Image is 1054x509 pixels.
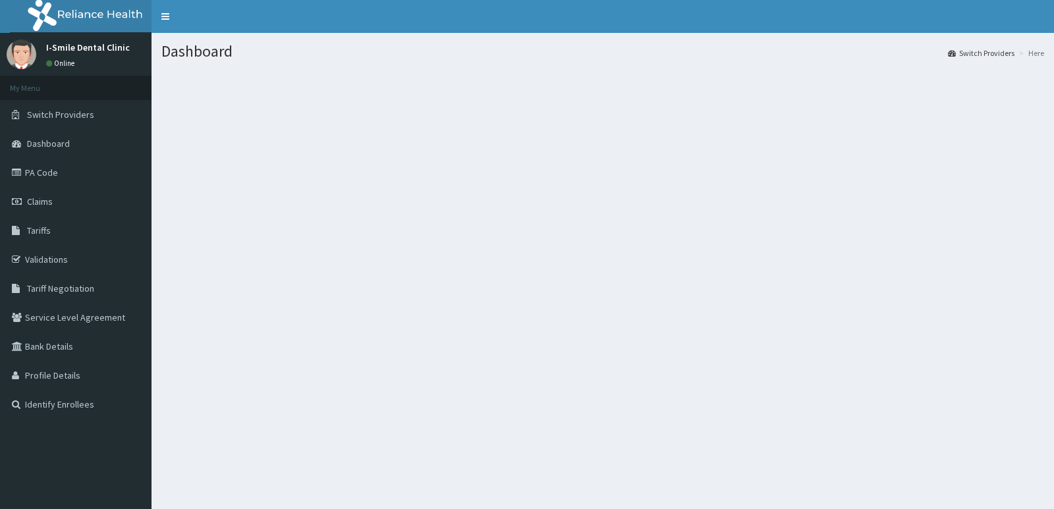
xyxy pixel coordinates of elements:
[1016,47,1044,59] li: Here
[27,225,51,236] span: Tariffs
[7,40,36,69] img: User Image
[27,109,94,121] span: Switch Providers
[46,43,130,52] p: I-Smile Dental Clinic
[46,59,78,68] a: Online
[27,138,70,149] span: Dashboard
[948,47,1014,59] a: Switch Providers
[161,43,1044,60] h1: Dashboard
[27,196,53,207] span: Claims
[27,282,94,294] span: Tariff Negotiation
